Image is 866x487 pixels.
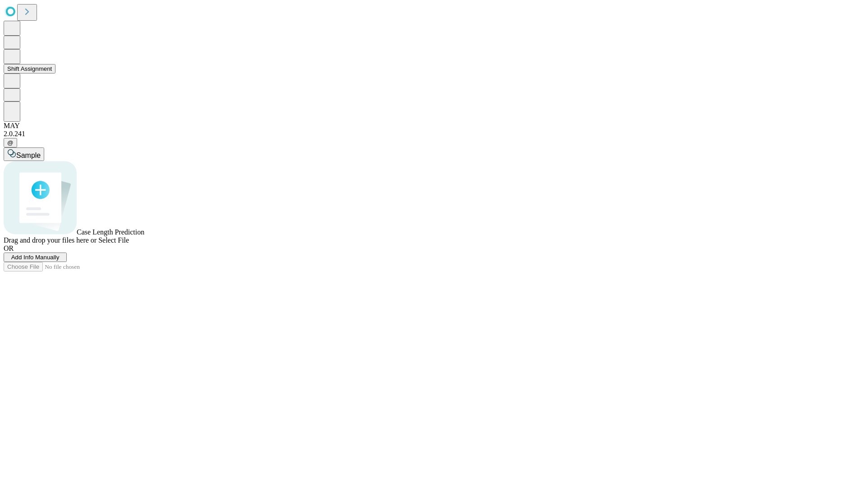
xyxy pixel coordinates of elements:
[98,236,129,244] span: Select File
[4,244,14,252] span: OR
[4,236,97,244] span: Drag and drop your files here or
[11,254,60,261] span: Add Info Manually
[4,64,55,74] button: Shift Assignment
[77,228,144,236] span: Case Length Prediction
[7,139,14,146] span: @
[16,152,41,159] span: Sample
[4,122,862,130] div: MAY
[4,147,44,161] button: Sample
[4,253,67,262] button: Add Info Manually
[4,138,17,147] button: @
[4,130,862,138] div: 2.0.241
